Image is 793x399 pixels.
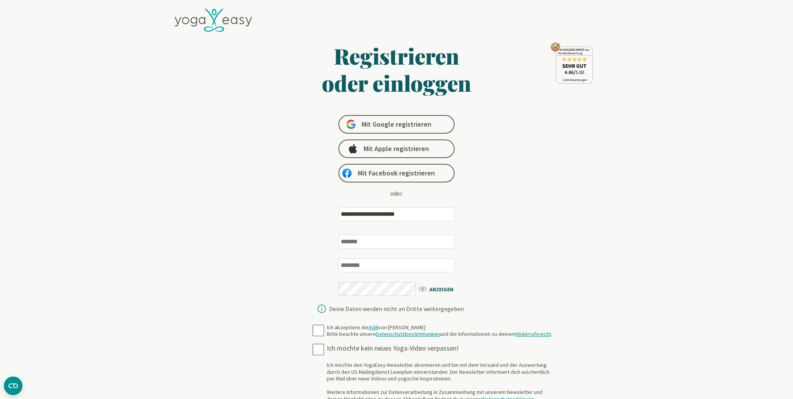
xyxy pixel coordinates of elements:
[327,324,552,338] div: Ich akzeptiere die von [PERSON_NAME] Bitte beachte unsere und die Informationen zu deinem .
[338,139,455,158] a: Mit Apple registrieren
[362,120,431,129] span: Mit Google registrieren
[364,144,429,153] span: Mit Apple registrieren
[247,42,546,96] h1: Registrieren oder einloggen
[338,115,455,134] a: Mit Google registrieren
[329,306,464,312] div: Deine Daten werden nicht an Dritte weitergegeben
[4,377,22,395] button: CMP-Widget öffnen
[327,344,556,353] div: Ich möchte kein neues Yoga-Video verpassen!
[376,330,440,337] a: Datenschutzbestimmungen
[516,330,551,337] a: Widerrufsrecht
[390,189,402,198] div: oder
[338,164,455,182] a: Mit Facebook registrieren
[418,284,462,294] span: ANZEIGEN
[551,42,593,84] img: ausgezeichnet_seal.png
[369,324,378,331] a: AGB
[358,169,435,178] span: Mit Facebook registrieren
